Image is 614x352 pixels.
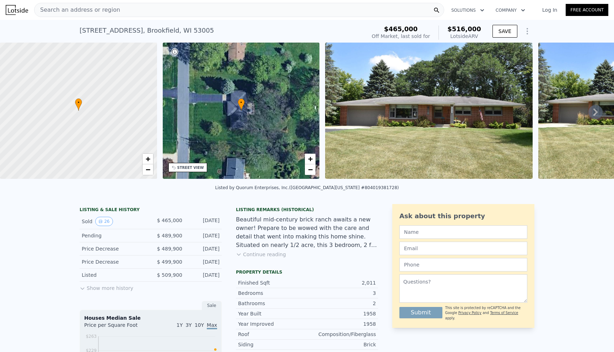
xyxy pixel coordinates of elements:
div: Sold [82,217,145,226]
div: 2 [307,300,376,307]
div: Ask about this property [399,211,527,221]
span: $465,000 [384,25,418,33]
div: Beautiful mid-century brick ranch awaits a new owner! Prepare to be wowed with the care and detai... [236,215,378,249]
span: 10Y [195,322,204,328]
div: 1958 [307,310,376,317]
a: Terms of Service [490,311,518,315]
div: Price per Square Foot [84,321,151,333]
span: $ 499,900 [157,259,182,265]
div: Houses Median Sale [84,314,217,321]
div: Price Decrease [82,258,145,265]
button: Continue reading [236,251,286,258]
input: Email [399,242,527,255]
div: 2,011 [307,279,376,286]
div: STREET VIEW [177,165,204,170]
span: • [75,99,82,106]
div: [DATE] [188,258,220,265]
button: View historical data [95,217,113,226]
div: Finished Sqft [238,279,307,286]
div: Siding [238,341,307,348]
div: [STREET_ADDRESS] , Brookfield , WI 53005 [80,26,214,35]
div: Listed by Quorum Enterprises, Inc. ([GEOGRAPHIC_DATA][US_STATE] #804019381728) [215,185,399,190]
div: 1958 [307,320,376,328]
span: Search an address or region [34,6,120,14]
input: Phone [399,258,527,271]
div: [DATE] [188,271,220,279]
span: − [308,165,313,174]
div: Off Market, last sold for [372,33,430,40]
div: [DATE] [188,232,220,239]
button: Company [490,4,531,17]
div: Listing Remarks (Historical) [236,207,378,213]
div: Brick [307,341,376,348]
tspan: $263 [86,334,97,339]
input: Name [399,225,527,239]
a: Log In [534,6,566,13]
div: • [75,98,82,111]
div: Composition/Fiberglass [307,331,376,338]
span: $ 489,900 [157,233,182,238]
div: LISTING & SALE HISTORY [80,207,222,214]
span: $ 465,000 [157,218,182,223]
span: • [238,99,245,106]
div: Roof [238,331,307,338]
span: 1Y [177,322,183,328]
button: Solutions [446,4,490,17]
a: Zoom out [305,164,316,175]
div: This site is protected by reCAPTCHA and the Google and apply. [445,306,527,321]
img: Sale: 167158352 Parcel: 107339683 [325,43,533,179]
img: Lotside [6,5,28,15]
a: Zoom in [305,154,316,164]
span: + [308,154,313,163]
span: $ 489,900 [157,246,182,252]
div: Bedrooms [238,290,307,297]
span: 3Y [185,322,192,328]
div: Bathrooms [238,300,307,307]
span: − [145,165,150,174]
div: Listed [82,271,145,279]
div: Year Improved [238,320,307,328]
button: Show more history [80,282,133,292]
div: • [238,98,245,111]
button: Show Options [520,24,534,38]
div: Year Built [238,310,307,317]
div: Sale [202,301,222,310]
button: SAVE [492,25,517,38]
button: Submit [399,307,442,318]
div: Price Decrease [82,245,145,252]
a: Privacy Policy [458,311,481,315]
span: $516,000 [447,25,481,33]
span: + [145,154,150,163]
a: Zoom out [142,164,153,175]
div: [DATE] [188,245,220,252]
span: $ 509,900 [157,272,182,278]
span: Max [207,322,217,329]
a: Zoom in [142,154,153,164]
div: Pending [82,232,145,239]
a: Free Account [566,4,608,16]
div: 3 [307,290,376,297]
div: [DATE] [188,217,220,226]
div: Lotside ARV [447,33,481,40]
div: Property details [236,269,378,275]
